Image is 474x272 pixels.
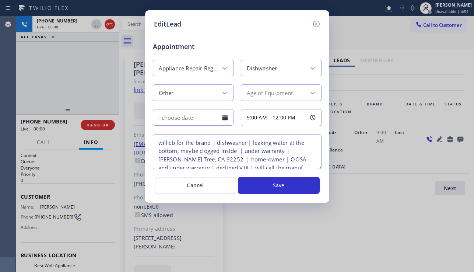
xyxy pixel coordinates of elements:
[159,89,174,97] div: Other
[273,114,296,121] span: 12:00 PM
[154,19,181,29] h5: EditLead
[247,89,293,97] div: Age of Equipment
[238,177,320,194] button: Save
[155,177,236,194] button: Cancel
[159,64,218,73] div: Appliance Repair Regular
[247,64,277,73] div: Dishwasher
[153,42,208,52] span: Appointment
[153,109,234,126] input: - choose date -
[153,134,322,169] textarea: will cb for the brand | dishwasher | leaking water at the bottom, maybe clogged inside | under wa...
[269,114,271,121] span: -
[247,114,267,121] span: 9:00 AM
